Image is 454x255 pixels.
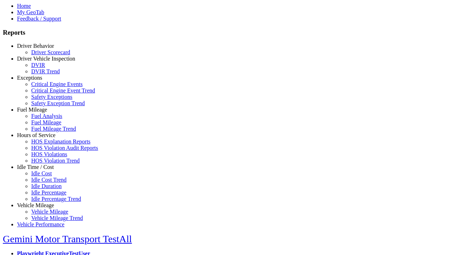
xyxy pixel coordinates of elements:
a: HOS Violations [31,151,67,157]
a: Idle Cost [31,170,52,176]
a: HOS Explanation Reports [31,138,90,144]
a: Idle Percentage [31,189,66,195]
a: HOS Violation Audit Reports [31,145,98,151]
a: HOS Violation Trend [31,158,80,164]
a: DVIR Trend [31,68,60,74]
a: Idle Duration [31,183,62,189]
a: Vehicle Mileage Trend [31,215,83,221]
a: Safety Exception Trend [31,100,85,106]
a: Critical Engine Event Trend [31,87,95,93]
a: Driver Scorecard [31,49,70,55]
a: Fuel Analysis [31,113,62,119]
a: DVIR [31,62,45,68]
h3: Reports [3,29,451,36]
a: Idle Percentage Trend [31,196,81,202]
a: My GeoTab [17,9,44,15]
a: Home [17,3,31,9]
a: Hours of Service [17,132,55,138]
a: Fuel Mileage [31,119,61,125]
a: Vehicle Performance [17,221,65,227]
a: Driver Vehicle Inspection [17,56,75,62]
a: Driver Behavior [17,43,54,49]
a: Exceptions [17,75,42,81]
a: Idle Cost Trend [31,177,67,183]
a: Fuel Mileage Trend [31,126,76,132]
a: Gemini Motor Transport TestAll [3,233,132,244]
a: Feedback / Support [17,16,61,22]
a: Vehicle Mileage [17,202,54,208]
a: Safety Exceptions [31,94,72,100]
a: Vehicle Mileage [31,209,68,215]
a: Idle Time / Cost [17,164,54,170]
a: Critical Engine Events [31,81,83,87]
a: Fuel Mileage [17,107,47,113]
